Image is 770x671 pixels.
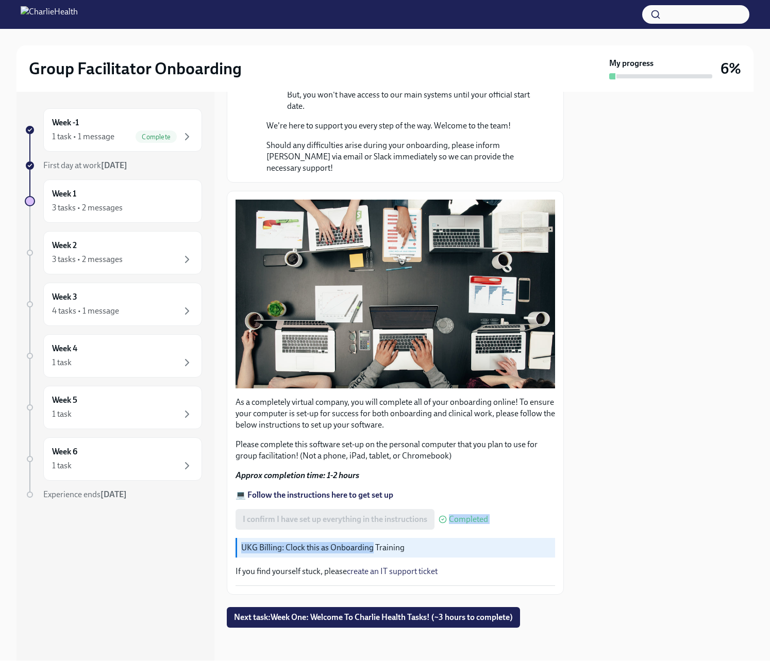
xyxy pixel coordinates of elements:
[25,108,202,152] a: Week -11 task • 1 messageComplete
[101,160,127,170] strong: [DATE]
[25,386,202,429] a: Week 51 task
[52,408,72,420] div: 1 task
[43,489,127,499] span: Experience ends
[721,59,741,78] h3: 6%
[347,566,438,576] a: create an IT support ticket
[101,489,127,499] strong: [DATE]
[21,6,78,23] img: CharlieHealth
[241,542,551,553] p: UKG Billing: Clock this as Onboarding Training
[52,202,123,214] div: 3 tasks • 2 messages
[52,254,123,265] div: 3 tasks • 2 messages
[52,460,72,471] div: 1 task
[52,305,119,317] div: 4 tasks • 1 message
[234,612,513,623] span: Next task : Week One: Welcome To Charlie Health Tasks! (~3 hours to complete)
[52,343,77,354] h6: Week 4
[25,437,202,481] a: Week 61 task
[43,160,127,170] span: First day at work
[236,397,555,431] p: As a completely virtual company, you will complete all of your onboarding online! To ensure your ...
[227,607,520,628] button: Next task:Week One: Welcome To Charlie Health Tasks! (~3 hours to complete)
[236,566,555,577] p: If you find yourself stuck, please
[609,58,654,69] strong: My progress
[236,470,359,480] strong: Approx completion time: 1-2 hours
[29,58,242,79] h2: Group Facilitator Onboarding
[52,357,72,368] div: 1 task
[52,291,77,303] h6: Week 3
[52,395,77,406] h6: Week 5
[136,133,177,141] span: Complete
[25,231,202,274] a: Week 23 tasks • 2 messages
[449,515,488,523] span: Completed
[25,334,202,378] a: Week 41 task
[266,120,539,132] p: We're here to support you every step of the way. Welcome to the team!
[52,240,77,251] h6: Week 2
[52,446,77,457] h6: Week 6
[236,439,555,462] p: Please complete this software set-up on the personal computer that you plan to use for group faci...
[25,160,202,171] a: First day at work[DATE]
[266,140,539,174] p: Should any difficulties arise during your onboarding, please inform [PERSON_NAME] via email or Sl...
[52,188,76,200] h6: Week 1
[236,490,393,500] a: 💻 Follow the instructions here to get set up
[52,131,114,142] div: 1 task • 1 message
[25,283,202,326] a: Week 34 tasks • 1 message
[287,78,539,112] p: If you're feeling eager, you can proceed with the software set-up tasks! But, you won't have acce...
[25,179,202,223] a: Week 13 tasks • 2 messages
[236,200,555,388] button: Zoom image
[52,117,79,128] h6: Week -1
